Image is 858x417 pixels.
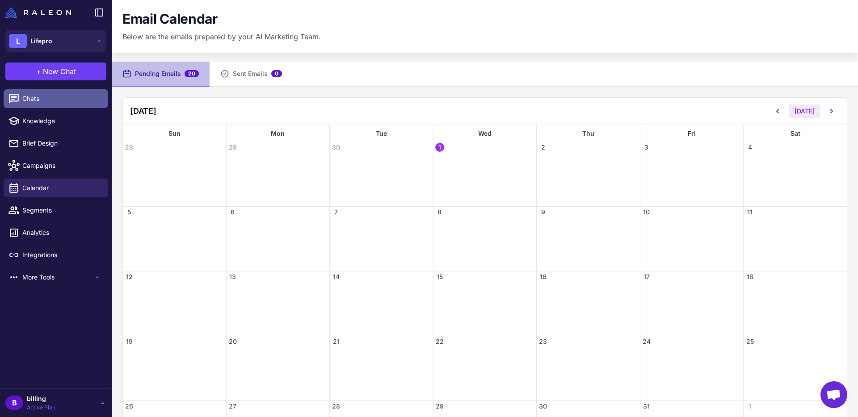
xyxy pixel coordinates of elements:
h1: Email Calendar [122,11,218,28]
span: + [36,66,41,77]
span: 19 [125,337,134,346]
span: 27 [228,402,237,411]
span: 31 [642,402,651,411]
span: 28 [125,143,134,152]
span: 7 [332,208,341,217]
div: L [9,34,27,48]
button: Sent Emails0 [210,62,293,87]
span: 21 [332,337,341,346]
span: 18 [745,272,754,281]
span: 20 [228,337,237,346]
a: Campaigns [4,156,108,175]
span: 30 [332,143,341,152]
span: 30 [538,402,547,411]
div: Fri [640,125,744,142]
span: 8 [435,208,444,217]
p: Below are the emails prepared by your AI Marketing Team. [122,31,321,42]
span: 24 [642,337,651,346]
a: Brief Design [4,134,108,153]
div: Wed [433,125,537,142]
a: Knowledge [4,112,108,130]
span: 1 [435,143,444,152]
h2: [DATE] [130,105,156,117]
img: Raleon Logo [5,7,71,18]
span: 13 [228,272,237,281]
span: 12 [125,272,134,281]
span: Segments [22,205,101,215]
div: Open chat [820,381,847,408]
span: 3 [642,143,651,152]
span: 9 [538,208,547,217]
span: Campaigns [22,161,101,171]
span: New Chat [43,66,76,77]
div: Sat [744,125,847,142]
div: Sun [123,125,226,142]
span: 14 [332,272,341,281]
button: LLifepro [5,30,106,52]
span: 16 [538,272,547,281]
span: billing [27,394,55,404]
span: 10 [642,208,651,217]
span: 29 [435,402,444,411]
div: Thu [537,125,640,142]
div: Mon [227,125,330,142]
span: Integrations [22,250,101,260]
span: 23 [538,337,547,346]
span: 0 [271,70,282,77]
span: Brief Design [22,138,101,148]
span: 1 [745,402,754,411]
span: 20 [185,70,199,77]
span: More Tools [22,272,94,282]
div: Tue [330,125,433,142]
span: 6 [228,208,237,217]
span: 29 [228,143,237,152]
div: B [5,396,23,410]
span: Calendar [22,183,101,193]
span: Chats [22,94,101,104]
a: Analytics [4,223,108,242]
span: Active Plan [27,404,55,412]
span: Lifepro [30,36,52,46]
span: 4 [745,143,754,152]
span: 15 [435,272,444,281]
button: Pending Emails20 [112,62,210,87]
span: 25 [745,337,754,346]
a: Segments [4,201,108,220]
span: Analytics [22,228,101,238]
span: 26 [125,402,134,411]
button: +New Chat [5,63,106,80]
span: 11 [745,208,754,217]
span: 28 [332,402,341,411]
span: Knowledge [22,116,101,126]
a: Chats [4,89,108,108]
a: Integrations [4,246,108,264]
span: 17 [642,272,651,281]
span: 22 [435,337,444,346]
button: [DATE] [789,104,820,118]
span: 5 [125,208,134,217]
span: 2 [538,143,547,152]
a: Raleon Logo [5,7,75,18]
a: Calendar [4,179,108,197]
